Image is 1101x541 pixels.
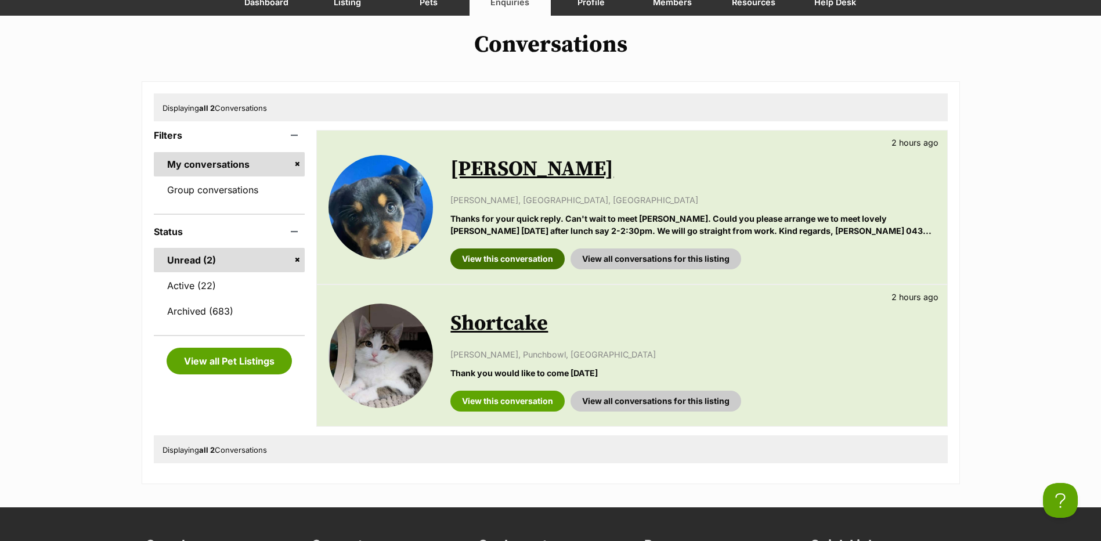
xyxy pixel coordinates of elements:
a: Archived (683) [154,299,305,323]
a: View all Pet Listings [167,348,292,374]
a: View this conversation [450,248,565,269]
a: View all conversations for this listing [571,248,741,269]
a: Shortcake [450,311,548,337]
a: View all conversations for this listing [571,391,741,412]
p: 2 hours ago [891,291,938,303]
p: Thanks for your quick reply. Can't wait to meet [PERSON_NAME]. Could you please arrange we to mee... [450,212,935,237]
img: Shortcake [329,304,433,408]
span: Displaying Conversations [163,445,267,455]
iframe: Help Scout Beacon - Open [1043,483,1078,518]
a: View this conversation [450,391,565,412]
img: Maggie [329,155,433,259]
p: Thank you would like to come [DATE] [450,367,935,379]
p: 2 hours ago [891,136,938,149]
a: Active (22) [154,273,305,298]
a: Unread (2) [154,248,305,272]
a: My conversations [154,152,305,176]
span: Displaying Conversations [163,103,267,113]
a: Group conversations [154,178,305,202]
strong: all 2 [199,103,215,113]
p: [PERSON_NAME], Punchbowl, [GEOGRAPHIC_DATA] [450,348,935,360]
header: Status [154,226,305,237]
a: [PERSON_NAME] [450,156,613,182]
p: [PERSON_NAME], [GEOGRAPHIC_DATA], [GEOGRAPHIC_DATA] [450,194,935,206]
strong: all 2 [199,445,215,455]
header: Filters [154,130,305,140]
